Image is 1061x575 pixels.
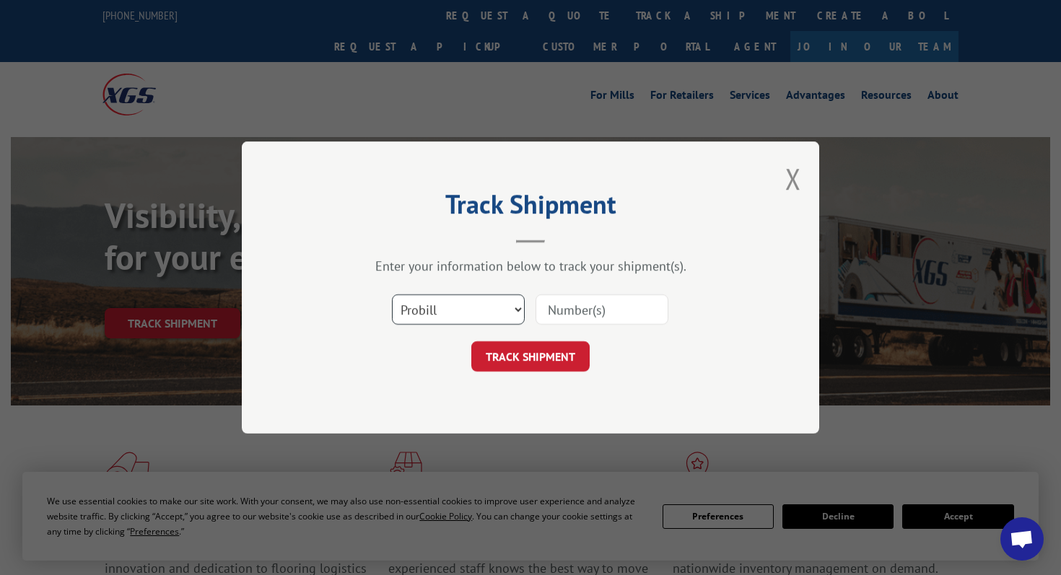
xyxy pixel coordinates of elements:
h2: Track Shipment [314,194,747,221]
div: Enter your information below to track your shipment(s). [314,258,747,274]
div: Open chat [1000,517,1044,561]
input: Number(s) [536,294,668,325]
button: TRACK SHIPMENT [471,341,590,372]
button: Close modal [785,159,801,198]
